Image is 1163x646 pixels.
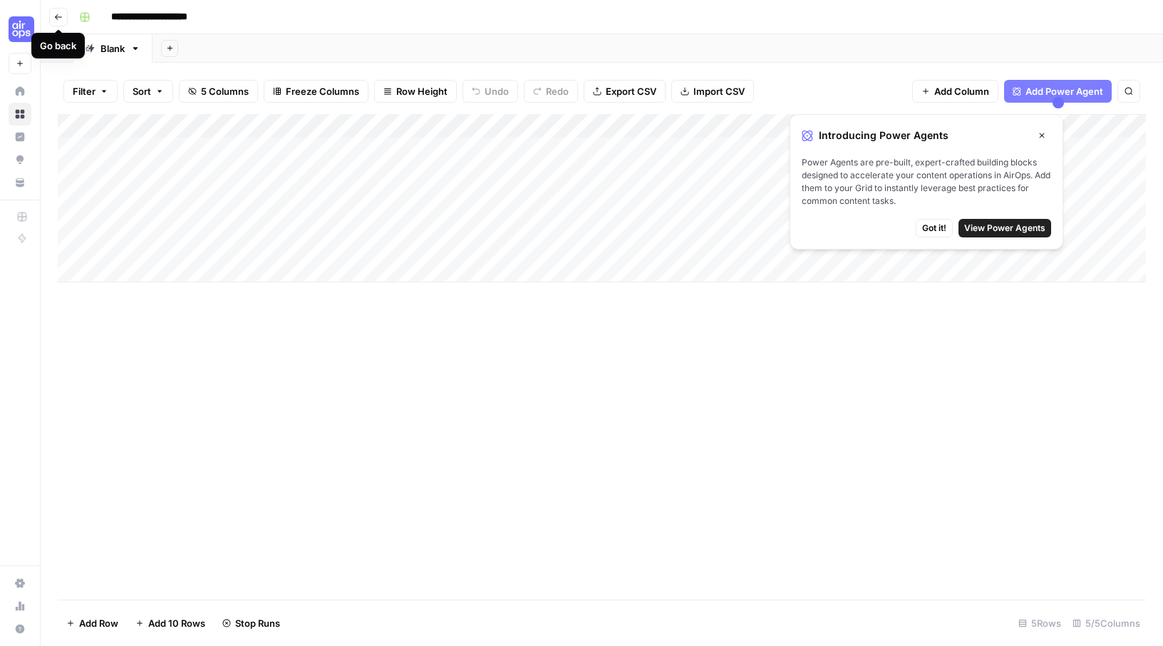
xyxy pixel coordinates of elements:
[958,219,1051,237] button: View Power Agents
[123,80,173,103] button: Sort
[374,80,457,103] button: Row Height
[485,84,509,98] span: Undo
[9,617,31,640] button: Help + Support
[127,612,214,635] button: Add 10 Rows
[934,84,989,98] span: Add Column
[9,80,31,103] a: Home
[802,126,1051,145] div: Introducing Power Agents
[912,80,998,103] button: Add Column
[1025,84,1103,98] span: Add Power Agent
[671,80,754,103] button: Import CSV
[524,80,578,103] button: Redo
[73,34,153,63] a: Blank
[58,612,127,635] button: Add Row
[73,84,95,98] span: Filter
[1067,612,1146,635] div: 5/5 Columns
[235,616,280,630] span: Stop Runs
[9,572,31,595] a: Settings
[9,11,31,47] button: Workspace: Cohort 5
[100,41,125,56] div: Blank
[286,84,359,98] span: Freeze Columns
[9,16,34,42] img: Cohort 5 Logo
[214,612,289,635] button: Stop Runs
[79,616,118,630] span: Add Row
[133,84,151,98] span: Sort
[9,125,31,148] a: Insights
[396,84,448,98] span: Row Height
[546,84,569,98] span: Redo
[201,84,249,98] span: 5 Columns
[63,80,118,103] button: Filter
[802,156,1051,207] span: Power Agents are pre-built, expert-crafted building blocks designed to accelerate your content op...
[964,222,1045,235] span: View Power Agents
[584,80,666,103] button: Export CSV
[1013,612,1067,635] div: 5 Rows
[9,595,31,617] a: Usage
[1004,80,1112,103] button: Add Power Agent
[916,219,953,237] button: Got it!
[462,80,518,103] button: Undo
[9,103,31,125] a: Browse
[606,84,656,98] span: Export CSV
[264,80,368,103] button: Freeze Columns
[922,222,946,235] span: Got it!
[40,39,76,53] div: Go back
[9,171,31,194] a: Your Data
[9,148,31,171] a: Opportunities
[179,80,258,103] button: 5 Columns
[148,616,205,630] span: Add 10 Rows
[693,84,745,98] span: Import CSV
